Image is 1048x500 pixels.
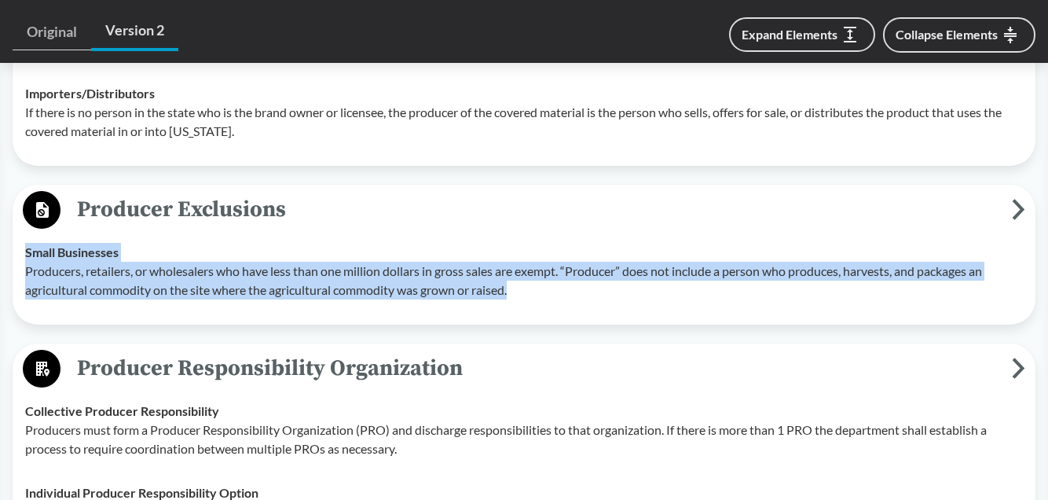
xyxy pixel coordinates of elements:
strong: Importers/​Distributors [25,86,155,101]
button: Expand Elements [729,17,875,52]
p: Producers, retailers, or wholesalers who have less than one million dollars in gross sales are ex... [25,262,1023,300]
strong: Collective Producer Responsibility [25,403,219,418]
button: Collapse Elements [883,17,1035,53]
a: Original [13,14,91,50]
p: If there is no person in the state who is the brand owner or licensee, the producer of the covere... [25,103,1023,141]
span: Producer Responsibility Organization [60,351,1012,386]
strong: Individual Producer Responsibility Option [25,485,258,500]
a: Version 2 [91,13,178,51]
button: Producer Exclusions [18,190,1030,230]
p: Producers must form a Producer Responsibility Organization (PRO) and discharge responsibilities t... [25,421,1023,458]
strong: Small Businesses [25,244,119,259]
button: Producer Responsibility Organization [18,349,1030,389]
span: Producer Exclusions [60,192,1012,227]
